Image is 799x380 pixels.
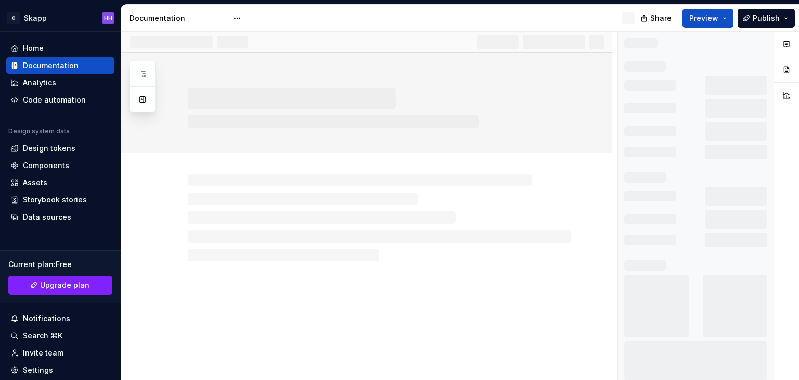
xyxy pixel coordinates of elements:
div: Invite team [23,348,63,358]
div: Skapp [24,13,47,23]
button: Notifications [6,310,114,327]
a: Assets [6,174,114,191]
div: Home [23,43,44,54]
button: Upgrade plan [8,276,112,295]
button: Preview [682,9,733,28]
span: Upgrade plan [40,280,89,290]
button: Search ⌘K [6,327,114,344]
span: Publish [753,13,780,23]
div: Data sources [23,212,71,222]
div: HH [104,14,112,22]
div: Search ⌘K [23,331,62,341]
a: Documentation [6,57,114,74]
div: Components [23,160,69,171]
div: Design tokens [23,143,75,154]
div: Assets [23,178,47,188]
div: Settings [23,365,53,375]
a: Storybook stories [6,192,114,208]
a: Data sources [6,209,114,225]
a: Code automation [6,92,114,108]
div: O [7,12,20,24]
a: Home [6,40,114,57]
div: Analytics [23,78,56,88]
button: Share [635,9,678,28]
span: Share [650,13,672,23]
div: Storybook stories [23,195,87,205]
a: Components [6,157,114,174]
button: OSkappHH [2,7,119,29]
button: Publish [738,9,795,28]
a: Settings [6,362,114,378]
div: Code automation [23,95,86,105]
div: Current plan : Free [8,259,112,270]
div: Documentation [23,60,79,71]
a: Analytics [6,74,114,91]
span: Preview [689,13,718,23]
a: Invite team [6,345,114,361]
div: Design system data [8,127,70,135]
div: Notifications [23,313,70,324]
div: Documentation [130,13,228,23]
a: Design tokens [6,140,114,157]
